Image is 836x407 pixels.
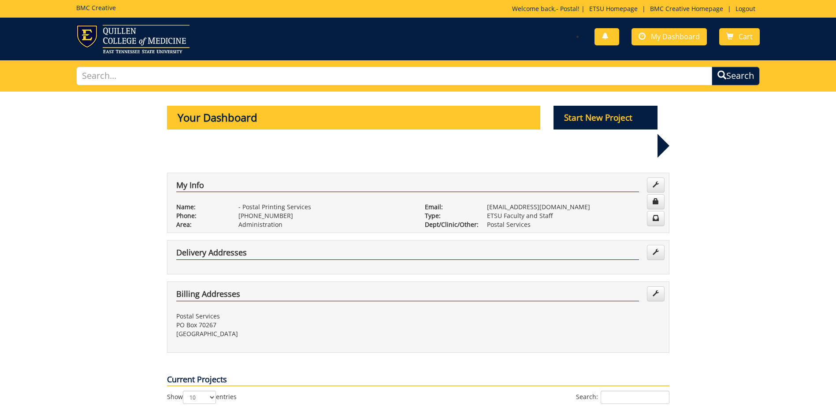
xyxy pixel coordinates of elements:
[487,203,660,211] p: [EMAIL_ADDRESS][DOMAIN_NAME]
[167,391,237,404] label: Show entries
[512,4,760,13] p: Welcome back, ! | | |
[554,106,658,129] p: Start New Project
[647,245,665,260] a: Edit Addresses
[712,67,760,85] button: Search
[238,220,412,229] p: Administration
[731,4,760,13] a: Logout
[576,391,669,404] label: Search:
[554,114,658,122] a: Start New Project
[647,211,665,226] a: Change Communication Preferences
[176,248,639,260] h4: Delivery Addresses
[647,194,665,209] a: Change Password
[487,211,660,220] p: ETSU Faculty and Staff
[719,28,760,45] a: Cart
[487,220,660,229] p: Postal Services
[739,32,753,41] span: Cart
[425,211,474,220] p: Type:
[176,181,639,192] h4: My Info
[176,203,225,211] p: Name:
[176,321,412,329] p: PO Box 70267
[176,220,225,229] p: Area:
[585,4,642,13] a: ETSU Homepage
[647,286,665,301] a: Edit Addresses
[632,28,707,45] a: My Dashboard
[238,211,412,220] p: [PHONE_NUMBER]
[76,25,189,53] img: ETSU logo
[167,374,669,386] p: Current Projects
[176,312,412,321] p: Postal Services
[176,290,639,301] h4: Billing Addresses
[238,203,412,211] p: - Postal Printing Services
[425,203,474,211] p: Email:
[646,4,728,13] a: BMC Creative Homepage
[183,391,216,404] select: Showentries
[176,329,412,338] p: [GEOGRAPHIC_DATA]
[76,4,116,11] h5: BMC Creative
[601,391,669,404] input: Search:
[425,220,474,229] p: Dept/Clinic/Other:
[176,211,225,220] p: Phone:
[556,4,578,13] a: - Postal
[651,32,700,41] span: My Dashboard
[167,106,541,129] p: Your Dashboard
[76,67,712,85] input: Search...
[647,178,665,192] a: Edit Info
